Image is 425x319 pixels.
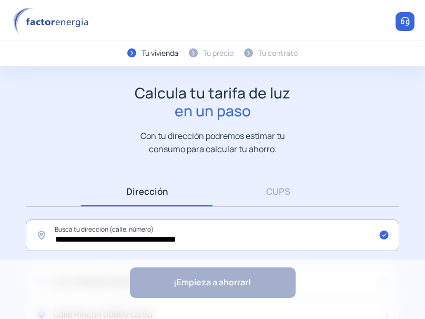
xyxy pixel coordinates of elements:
span: en un paso [135,102,290,120]
a: CUPS [212,176,344,206]
div: Tu contrato [258,47,298,59]
p: Con tu dirección podremos estimar tu consumo para calcular tu ahorro. [130,129,296,155]
h1: Calcula tu tarifa de luz [135,84,290,119]
div: Tu vivienda [141,47,178,59]
div: Tu precio [203,47,234,59]
a: Dirección [81,176,212,206]
img: logo factor [11,7,95,36]
img: llamar [400,16,410,27]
